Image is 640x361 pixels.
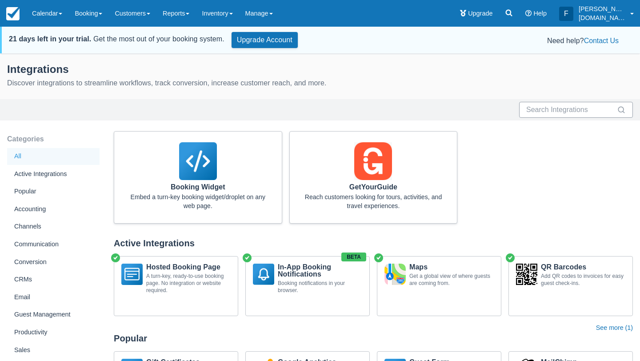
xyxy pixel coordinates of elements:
div: Email [7,289,100,306]
button: See more (1) [596,323,633,333]
img: Droplet [179,142,217,180]
a: Upgrade Account [232,32,298,48]
img: checkfront-main-nav-mini-logo.png [6,7,20,20]
p: Hosted Booking Page [146,264,231,271]
div: Discover integrations to streamline workflows, track conversion, increase customer reach, and more. [7,78,633,88]
p: Booking Widget [128,184,268,191]
div: Get the most out of your booking system. [9,34,224,44]
div: Integrations [7,61,633,76]
div: Communication [7,236,100,253]
div: Popular [114,333,633,344]
strong: 21 days left in your trial. [9,35,91,43]
img: Maps [384,264,406,285]
span: Active [373,253,384,263]
a: HostedHosted Booking PageA turn-key, ready-to-use booking page. No integration or website required. [114,256,238,316]
div: Active Integrations [7,166,100,183]
div: CRMs [7,271,100,288]
div: Get a global view of where guests are coming from. [409,273,494,287]
button: Contact Us [584,36,619,46]
p: GetYourGuide [304,184,443,191]
div: Active Integrations [114,238,633,249]
span: Active [242,253,252,263]
span: Help [533,10,547,17]
p: [PERSON_NAME] [579,4,625,13]
img: QRCodes [516,264,537,285]
div: Booking notifications in your browser. [278,280,362,294]
div: Popular [7,183,100,200]
div: Accounting [7,201,100,218]
p: [DOMAIN_NAME] [579,13,625,22]
div: Reach customers looking for tours, activities, and travel experiences. [304,193,443,210]
div: Add QR codes to invoices for easy guest check-ins. [541,273,625,287]
img: GetYourGuide [354,142,392,180]
i: Help [525,10,532,16]
div: Sales [7,342,100,359]
a: MapsMapsGet a global view of where guests are coming from. [377,256,501,316]
div: Channels [7,218,100,235]
a: WebPushIn-App Booking NotificationsBooking notifications in your browser. [245,256,370,316]
p: Maps [409,264,494,271]
div: Need help? [312,36,619,46]
a: GetYourGuideGetYourGuideReach customers looking for tours, activities, and travel experiences. [289,131,458,224]
span: Active [110,253,121,263]
div: Productivity [7,324,100,341]
img: WebPush [253,264,274,285]
input: Search Integrations [526,102,615,118]
a: QRCodesQR BarcodesAdd QR codes to invoices for easy guest check-ins. [508,256,633,316]
div: Conversion [7,254,100,271]
a: DropletBooking WidgetEmbed a turn-key booking widget/droplet on any web page. [114,131,282,224]
div: All [7,148,100,165]
div: Embed a turn-key booking widget/droplet on any web page. [128,193,268,210]
img: Hosted [121,264,143,285]
p: QR Barcodes [541,264,625,271]
span: Upgrade [468,10,492,17]
div: F [559,7,573,21]
p: In-App Booking Notifications [278,264,362,278]
div: Guest Management [7,306,100,323]
div: A turn-key, ready-to-use booking page. No integration or website required. [146,273,231,294]
div: Categories [7,131,100,147]
label: Beta [341,253,366,261]
span: Active [505,253,516,263]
